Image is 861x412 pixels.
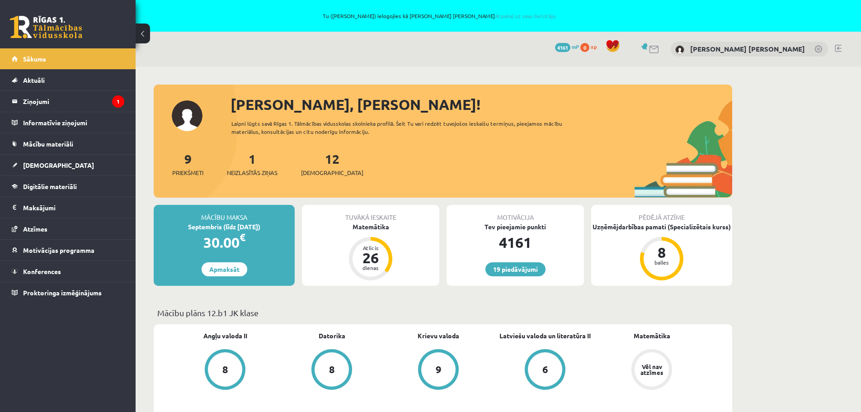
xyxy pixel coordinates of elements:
a: Motivācijas programma [12,240,124,260]
a: 4161 mP [555,43,579,50]
div: Uzņēmējdarbības pamati (Specializētais kurss) [591,222,732,232]
span: 4161 [555,43,570,52]
a: [DEMOGRAPHIC_DATA] [12,155,124,175]
a: 9Priekšmeti [172,151,203,177]
a: 8 [172,349,278,392]
p: Mācību plāns 12.b1 JK klase [157,307,729,319]
a: 8 [278,349,385,392]
a: Angļu valoda II [203,331,247,341]
span: [DEMOGRAPHIC_DATA] [301,168,363,177]
div: Mācību maksa [154,205,295,222]
a: 6 [492,349,598,392]
span: Neizlasītās ziņas [227,168,278,177]
div: 6 [542,365,548,374]
div: Septembris (līdz [DATE]) [154,222,295,232]
a: Vēl nav atzīmes [598,349,705,392]
a: Konferences [12,261,124,282]
legend: Informatīvie ziņojumi [23,112,124,133]
span: Priekšmeti [172,168,203,177]
a: Datorika [319,331,345,341]
span: mP [572,43,579,50]
div: Matemātika [302,222,439,232]
a: 1Neizlasītās ziņas [227,151,278,177]
a: Proktoringa izmēģinājums [12,282,124,303]
div: 9 [436,365,442,374]
a: Atpakaļ uz savu lietotāju [495,12,556,19]
span: Motivācijas programma [23,246,94,254]
div: 8 [329,365,335,374]
span: 0 [580,43,589,52]
div: [PERSON_NAME], [PERSON_NAME]! [231,94,732,115]
img: Emīlija Krista Bērziņa [675,45,684,54]
div: Tuvākā ieskaite [302,205,439,222]
span: Sākums [23,55,46,63]
span: € [240,231,245,244]
a: 19 piedāvājumi [485,262,546,276]
div: dienas [357,265,384,270]
a: Maksājumi [12,197,124,218]
div: balles [648,260,675,265]
div: 8 [648,245,675,260]
span: Konferences [23,267,61,275]
span: Tu ([PERSON_NAME]) ielogojies kā [PERSON_NAME] [PERSON_NAME] [104,13,775,19]
span: Mācību materiāli [23,140,73,148]
span: Proktoringa izmēģinājums [23,289,102,297]
a: Rīgas 1. Tālmācības vidusskola [10,16,82,38]
a: Matemātika Atlicis 26 dienas [302,222,439,282]
span: xp [591,43,597,50]
legend: Maksājumi [23,197,124,218]
a: Atzīmes [12,218,124,239]
div: Atlicis [357,245,384,251]
a: Krievu valoda [418,331,459,341]
span: [DEMOGRAPHIC_DATA] [23,161,94,169]
a: Aktuāli [12,70,124,90]
span: Atzīmes [23,225,47,233]
a: Ziņojumi1 [12,91,124,112]
div: 4161 [447,232,584,253]
div: Motivācija [447,205,584,222]
span: Aktuāli [23,76,45,84]
a: [PERSON_NAME] [PERSON_NAME] [690,44,805,53]
legend: Ziņojumi [23,91,124,112]
div: 30.00 [154,232,295,253]
a: Apmaksāt [202,262,247,276]
i: 1 [112,95,124,108]
div: Vēl nav atzīmes [639,364,664,375]
span: Digitālie materiāli [23,182,77,190]
a: Matemātika [634,331,670,341]
div: Laipni lūgts savā Rīgas 1. Tālmācības vidusskolas skolnieka profilā. Šeit Tu vari redzēt tuvojošo... [231,119,579,136]
a: 9 [385,349,492,392]
div: 26 [357,251,384,265]
a: Mācību materiāli [12,133,124,154]
a: Digitālie materiāli [12,176,124,197]
div: Pēdējā atzīme [591,205,732,222]
div: 8 [222,365,228,374]
a: Latviešu valoda un literatūra II [499,331,591,341]
a: Uzņēmējdarbības pamati (Specializētais kurss) 8 balles [591,222,732,282]
div: Tev pieejamie punkti [447,222,584,232]
a: 12[DEMOGRAPHIC_DATA] [301,151,363,177]
a: Sākums [12,48,124,69]
a: Informatīvie ziņojumi [12,112,124,133]
a: 0 xp [580,43,601,50]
